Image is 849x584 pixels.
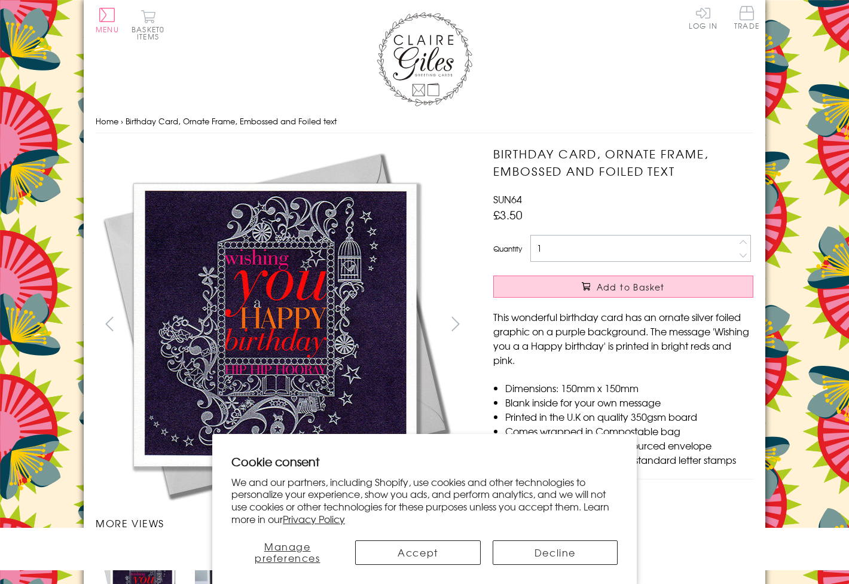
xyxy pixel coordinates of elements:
h1: Birthday Card, Ornate Frame, Embossed and Foiled text [493,145,753,180]
a: Trade [734,6,759,32]
button: Basket0 items [132,10,164,40]
button: prev [96,310,123,337]
img: Birthday Card, Ornate Frame, Embossed and Foiled text [96,145,454,504]
a: Log In [689,6,717,29]
span: 0 items [137,24,164,42]
span: Menu [96,24,119,35]
button: Add to Basket [493,276,753,298]
button: Manage preferences [231,540,343,565]
h3: More views [96,516,469,530]
a: Privacy Policy [283,512,345,526]
a: Home [96,115,118,127]
button: Accept [355,540,480,565]
button: Menu [96,8,119,33]
button: Decline [493,540,618,565]
span: › [121,115,123,127]
span: Trade [734,6,759,29]
img: Birthday Card, Ornate Frame, Embossed and Foiled text [469,145,828,504]
nav: breadcrumbs [96,109,753,134]
img: Claire Giles Greetings Cards [377,12,472,106]
li: Printed in the U.K on quality 350gsm board [505,409,753,424]
span: SUN64 [493,192,522,206]
li: Comes wrapped in Compostable bag [505,424,753,438]
span: Birthday Card, Ornate Frame, Embossed and Foiled text [126,115,337,127]
h2: Cookie consent [231,453,618,470]
li: Dimensions: 150mm x 150mm [505,381,753,395]
li: Blank inside for your own message [505,395,753,409]
p: This wonderful birthday card has an ornate silver foiled graphic on a purple background. The mess... [493,310,753,367]
button: next [442,310,469,337]
label: Quantity [493,243,522,254]
span: Manage preferences [255,539,320,565]
span: £3.50 [493,206,523,223]
span: Add to Basket [597,281,665,293]
p: We and our partners, including Shopify, use cookies and other technologies to personalize your ex... [231,476,618,525]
